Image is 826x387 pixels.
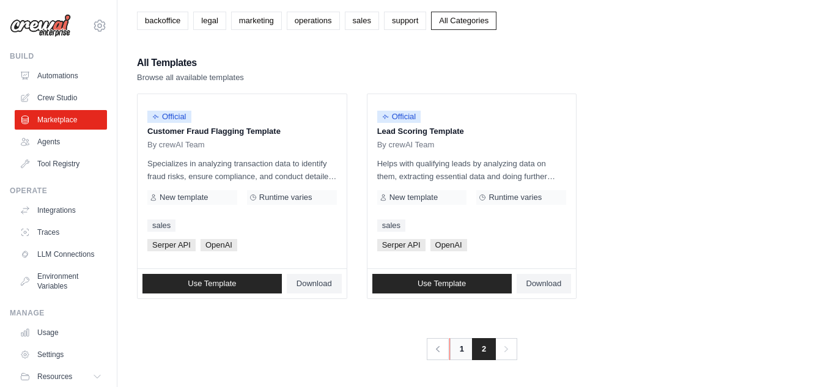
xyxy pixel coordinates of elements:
a: Crew Studio [15,88,107,108]
a: Settings [15,345,107,364]
a: Download [287,274,342,293]
span: By crewAI Team [147,140,205,150]
p: Specializes in analyzing transaction data to identify fraud risks, ensure compliance, and conduct... [147,157,337,183]
div: Build [10,51,107,61]
a: marketing [231,12,282,30]
a: Automations [15,66,107,86]
a: legal [193,12,226,30]
a: sales [147,219,175,232]
span: Resources [37,372,72,381]
a: sales [377,219,405,232]
span: Download [526,279,562,289]
a: Use Template [142,274,282,293]
button: Resources [15,367,107,386]
a: backoffice [137,12,188,30]
p: Lead Scoring Template [377,125,567,138]
span: By crewAI Team [377,140,435,150]
span: OpenAI [430,239,467,251]
span: OpenAI [201,239,237,251]
img: Logo [10,14,71,37]
span: Runtime varies [259,193,312,202]
span: Official [377,111,421,123]
a: 1 [449,338,474,360]
p: Browse all available templates [137,72,244,84]
a: Use Template [372,274,512,293]
span: 2 [472,338,496,360]
a: Environment Variables [15,267,107,296]
a: sales [345,12,379,30]
span: Serper API [147,239,196,251]
span: New template [389,193,438,202]
span: Runtime varies [489,193,542,202]
a: operations [287,12,340,30]
a: All Categories [431,12,496,30]
a: Download [517,274,572,293]
span: New template [160,193,208,202]
div: Manage [10,308,107,318]
a: LLM Connections [15,245,107,264]
nav: Pagination [426,338,517,360]
a: Marketplace [15,110,107,130]
p: Customer Fraud Flagging Template [147,125,337,138]
span: Use Template [418,279,466,289]
a: support [384,12,426,30]
a: Usage [15,323,107,342]
a: Integrations [15,201,107,220]
a: Tool Registry [15,154,107,174]
span: Use Template [188,279,236,289]
span: Serper API [377,239,426,251]
span: Download [297,279,332,289]
span: Official [147,111,191,123]
a: Traces [15,223,107,242]
h2: All Templates [137,54,244,72]
a: Agents [15,132,107,152]
p: Helps with qualifying leads by analyzing data on them, extracting essential data and doing furthe... [377,157,567,183]
div: Operate [10,186,107,196]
